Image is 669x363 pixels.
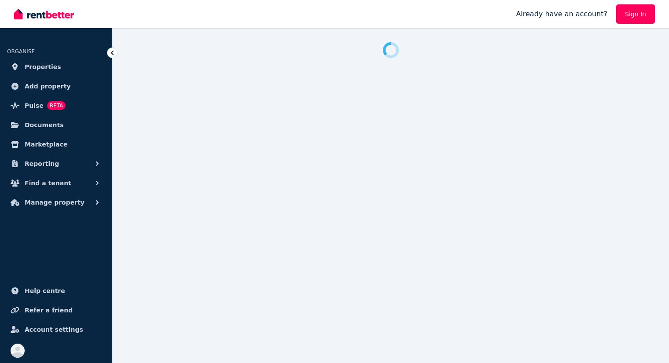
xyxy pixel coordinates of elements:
span: Reporting [25,158,59,169]
a: Marketplace [7,136,105,153]
span: Refer a friend [25,305,73,315]
a: Refer a friend [7,301,105,319]
span: Find a tenant [25,178,71,188]
span: Account settings [25,324,83,335]
a: Sign In [616,4,655,24]
span: Pulse [25,100,44,111]
span: Marketplace [25,139,67,150]
span: Manage property [25,197,85,208]
img: RentBetter [14,7,74,21]
button: Manage property [7,194,105,211]
span: Documents [25,120,64,130]
a: Help centre [7,282,105,300]
span: ORGANISE [7,48,35,55]
a: Add property [7,77,105,95]
a: Documents [7,116,105,134]
button: Find a tenant [7,174,105,192]
span: Properties [25,62,61,72]
span: Already have an account? [516,9,607,19]
a: Properties [7,58,105,76]
a: PulseBETA [7,97,105,114]
span: BETA [47,101,66,110]
span: Add property [25,81,71,92]
span: Help centre [25,286,65,296]
button: Reporting [7,155,105,172]
a: Account settings [7,321,105,338]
